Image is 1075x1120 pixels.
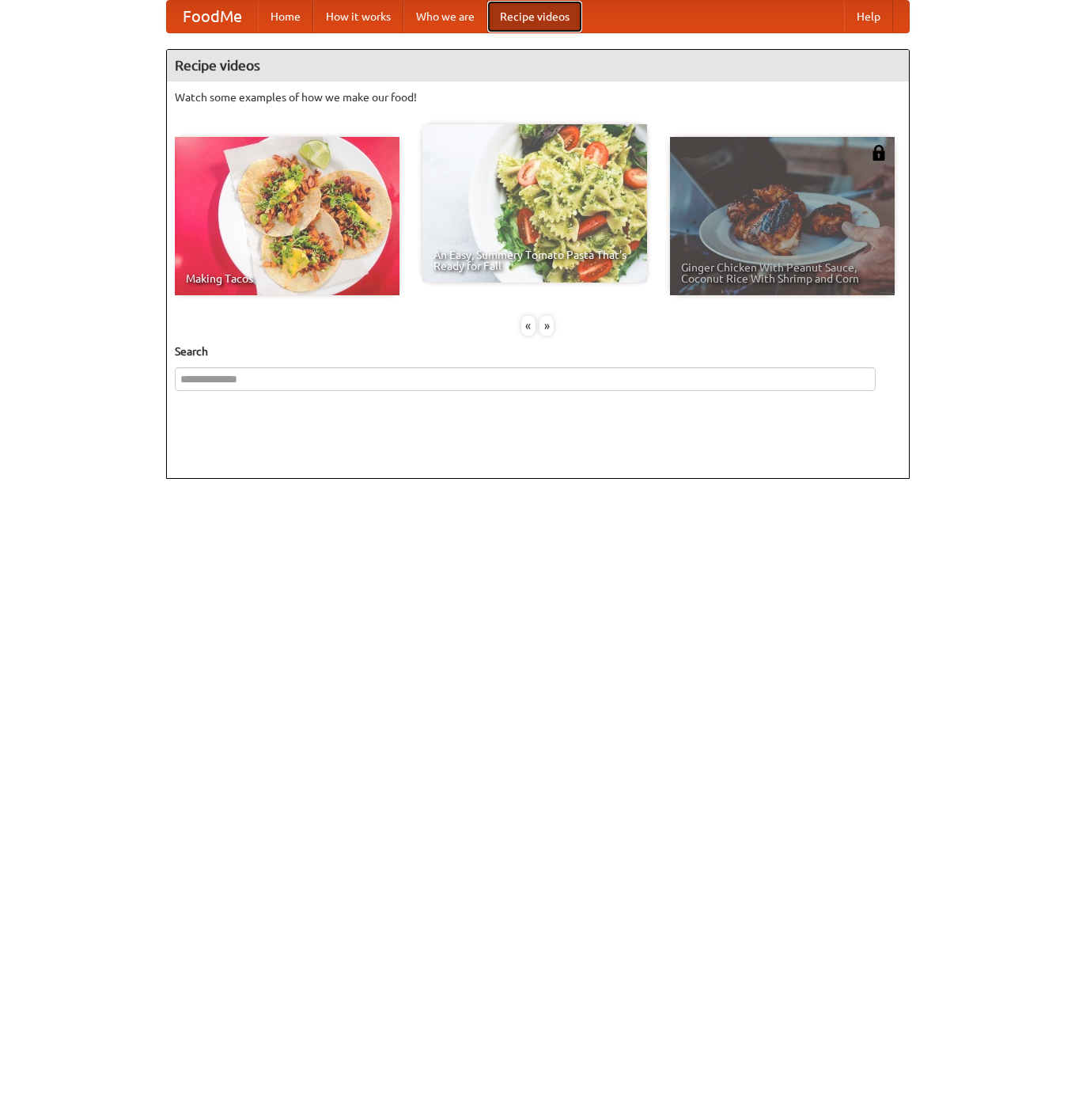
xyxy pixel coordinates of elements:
h5: Search [175,344,901,359]
a: Help [844,1,893,32]
img: 483408.png [871,145,887,161]
div: « [521,316,536,336]
a: How it works [313,1,403,32]
p: Watch some examples of how we make our food! [175,89,901,105]
span: Making Tacos [186,273,388,284]
a: FoodMe [167,1,258,32]
a: Who we are [403,1,487,32]
h4: Recipe videos [167,50,909,82]
span: An Easy, Summery Tomato Pasta That's Ready for Fall [433,249,636,271]
a: An Easy, Summery Tomato Pasta That's Ready for Fall [422,124,647,283]
a: Making Tacos [175,137,399,295]
div: » [539,316,554,336]
a: Recipe videos [487,1,582,32]
a: Home [258,1,313,32]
